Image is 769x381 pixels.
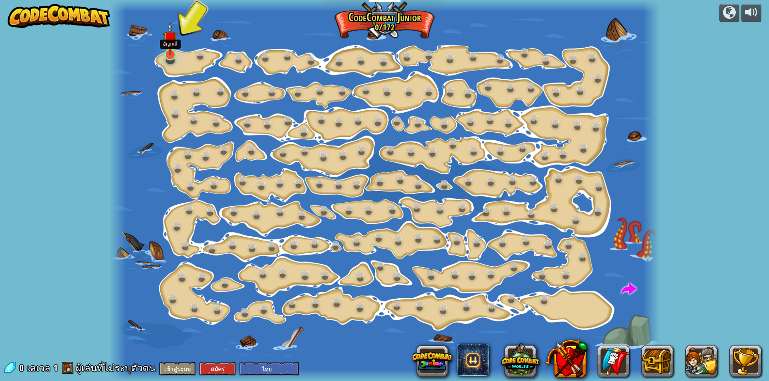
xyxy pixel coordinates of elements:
button: สมัคร [199,362,236,375]
button: ปรับระดับเสียง [741,4,761,23]
img: level-banner-unstarted.png [163,22,177,56]
img: CodeCombat - Learn how to code by playing a game [8,4,110,28]
button: เข้าสู่ระบบ [159,362,195,375]
span: 0 [19,361,26,374]
button: แคมเปญ [719,4,739,23]
span: ผู้เล่นที่ไม่ระบุตัวตน [76,361,155,374]
span: เลเวล [27,361,50,375]
span: 1 [53,361,58,374]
